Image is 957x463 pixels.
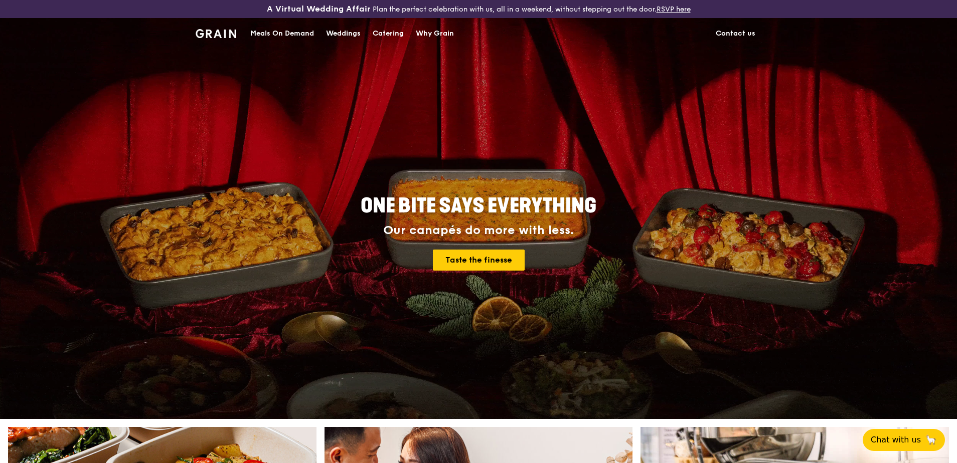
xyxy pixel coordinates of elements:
a: RSVP here [657,5,691,14]
a: Why Grain [410,19,460,49]
h3: A Virtual Wedding Affair [267,4,371,14]
a: Weddings [320,19,367,49]
button: Chat with us🦙 [863,429,945,451]
a: Catering [367,19,410,49]
span: Chat with us [871,434,921,446]
div: Why Grain [416,19,454,49]
img: Grain [196,29,236,38]
span: ONE BITE SAYS EVERYTHING [361,194,596,218]
div: Our canapés do more with less. [298,223,659,238]
a: GrainGrain [196,18,236,48]
div: Catering [373,19,404,49]
div: Plan the perfect celebration with us, all in a weekend, without stepping out the door. [190,4,767,14]
a: Contact us [710,19,761,49]
span: 🦙 [925,434,937,446]
div: Weddings [326,19,361,49]
div: Meals On Demand [250,19,314,49]
a: Taste the finesse [433,250,525,271]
